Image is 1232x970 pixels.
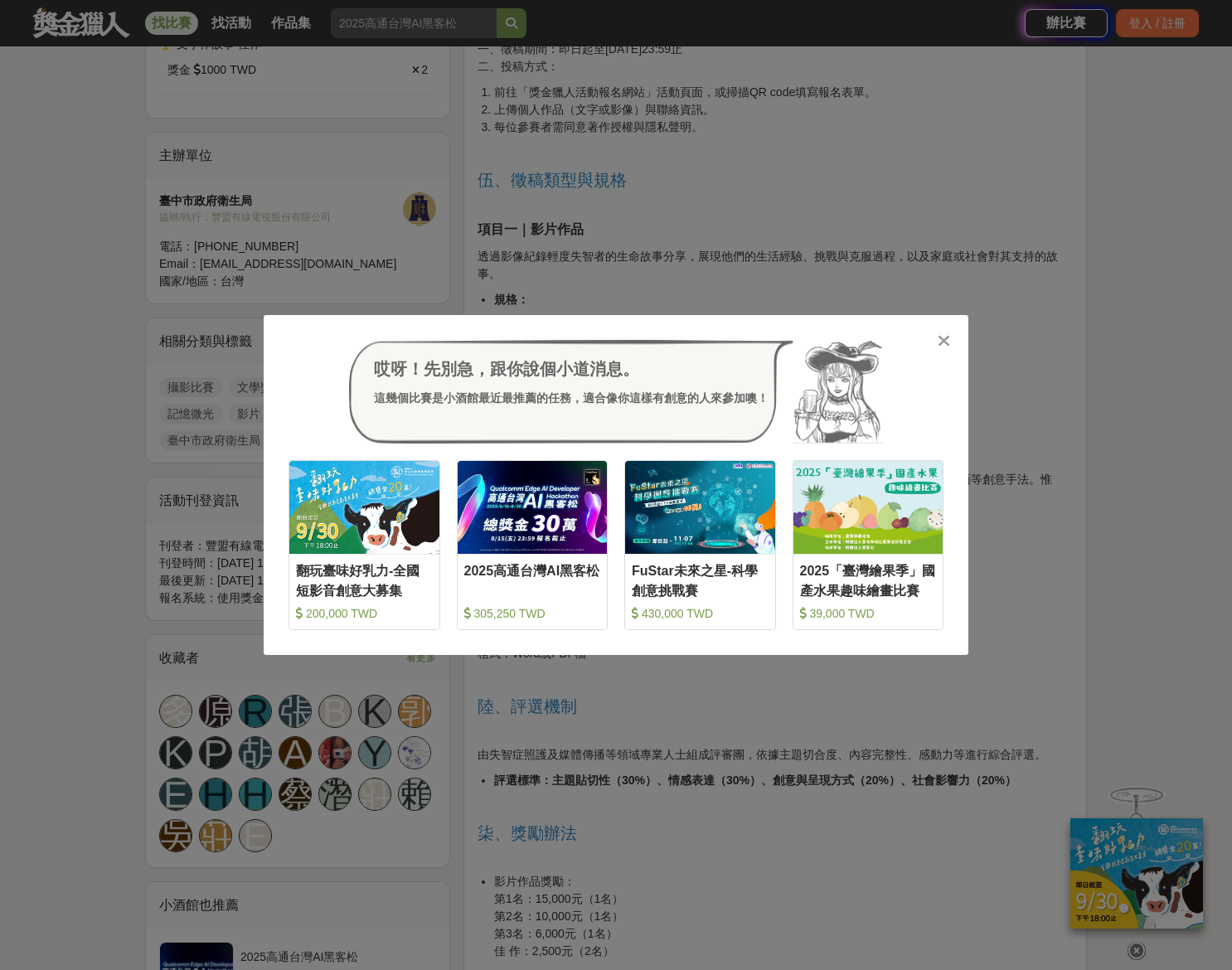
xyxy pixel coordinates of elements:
[296,561,433,599] div: 翻玩臺味好乳力-全國短影音創意大募集
[793,461,943,553] img: Cover Image
[632,605,769,622] div: 430,000 TWD
[296,605,433,622] div: 200,000 TWD
[464,605,601,622] div: 305,250 TWD
[793,460,944,630] a: Cover Image2025「臺灣繪果季」國產水果趣味繪畫比賽 39,000 TWD
[464,561,601,599] div: 2025高通台灣AI黑客松
[374,390,769,407] div: 這幾個比賽是小酒館最近最推薦的任務，適合像你這樣有創意的人來參加噢！
[624,460,776,630] a: Cover ImageFuStar未來之星-科學創意挑戰賽 430,000 TWD
[800,561,937,599] div: 2025「臺灣繪果季」國產水果趣味繪畫比賽
[374,356,769,381] div: 哎呀！先別急，跟你說個小道消息。
[800,605,937,622] div: 39,000 TWD
[632,561,769,599] div: FuStar未來之星-科學創意挑戰賽
[289,460,440,630] a: Cover Image翻玩臺味好乳力-全國短影音創意大募集 200,000 TWD
[625,461,775,553] img: Cover Image
[289,461,439,553] img: Cover Image
[457,460,609,630] a: Cover Image2025高通台灣AI黑客松 305,250 TWD
[793,340,883,444] img: Avatar
[458,461,608,553] img: Cover Image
